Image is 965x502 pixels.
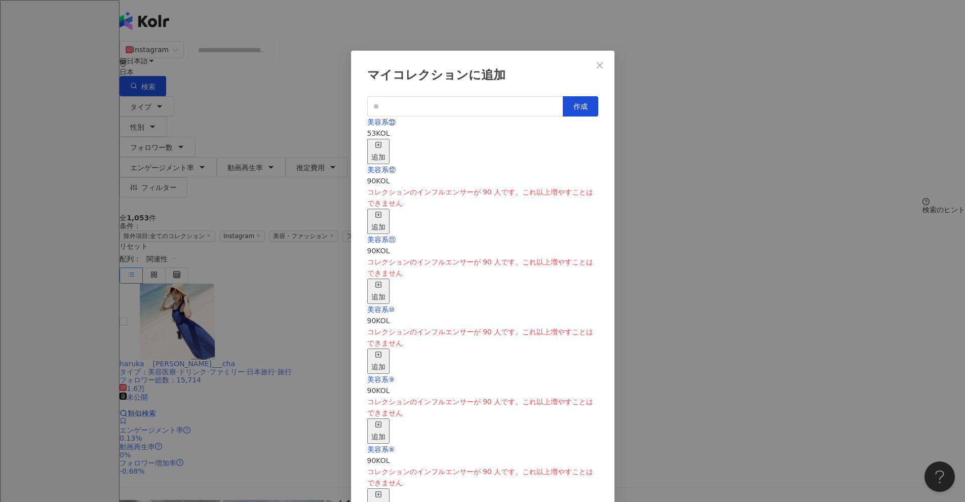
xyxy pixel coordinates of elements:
span: close [596,61,604,69]
button: 追加 [367,418,390,444]
span: コレクションのインフルエンサーが 90 人です。これ以上増やすことはできません [367,398,594,417]
div: 追加 [371,140,385,163]
button: 作成 [563,96,598,117]
div: 53 KOL [367,128,598,139]
div: 90 KOL [367,315,598,326]
button: 追加 [367,349,390,374]
a: 美容系⑪ [367,236,396,244]
a: 美容系⑩ [367,305,395,314]
a: 美容系㉝ [367,118,396,126]
a: 美容系⑧ [367,445,395,453]
button: Close [590,55,610,75]
div: 追加 [371,420,385,442]
a: 美容系⑫ [367,166,396,174]
div: 追加 [371,350,385,372]
div: マイコレクションに追加 [367,67,598,84]
span: 作成 [573,102,588,110]
div: 90 KOL [367,385,598,396]
div: 追加 [371,280,385,302]
button: 追加 [367,139,390,164]
button: 追加 [367,209,390,234]
a: 美容系⑨ [367,375,395,383]
span: コレクションのインフルエンサーが 90 人です。これ以上増やすことはできません [367,258,594,277]
button: 追加 [367,279,390,304]
span: コレクションのインフルエンサーが 90 人です。これ以上増やすことはできません [367,188,594,207]
span: コレクションのインフルエンサーが 90 人です。これ以上増やすことはできません [367,468,594,487]
span: コレクションのインフルエンサーが 90 人です。これ以上増やすことはできません [367,328,594,347]
div: 追加 [371,210,385,233]
div: 90 KOL [367,245,598,256]
div: 90 KOL [367,455,598,466]
div: 90 KOL [367,175,598,186]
